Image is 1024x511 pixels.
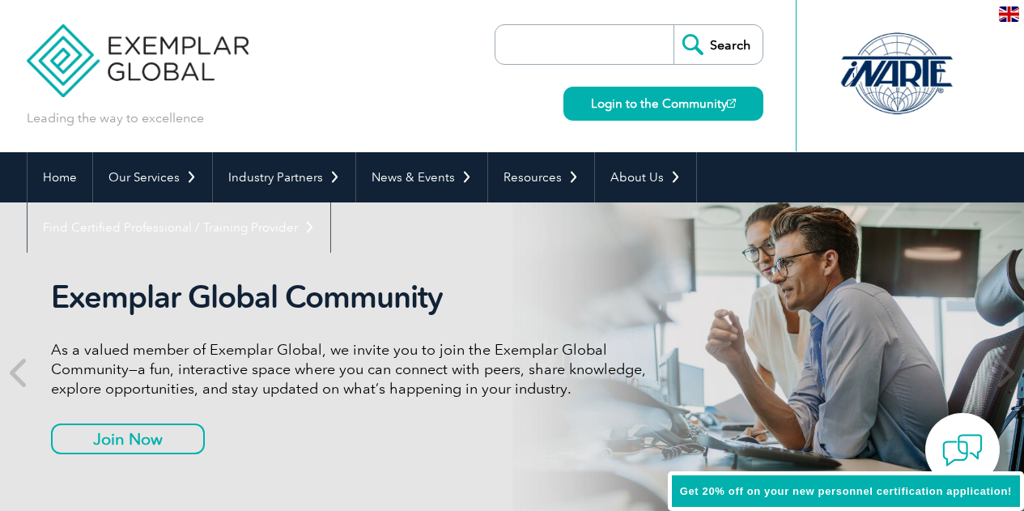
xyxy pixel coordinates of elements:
input: Search [673,25,763,64]
a: Our Services [93,152,212,202]
a: Home [28,152,92,202]
p: As a valued member of Exemplar Global, we invite you to join the Exemplar Global Community—a fun,... [51,340,658,398]
p: Leading the way to excellence [27,109,204,127]
img: en [999,6,1019,22]
img: contact-chat.png [942,430,983,471]
span: Get 20% off on your new personnel certification application! [680,485,1012,497]
a: Join Now [51,424,205,454]
img: open_square.png [727,99,736,108]
a: Resources [488,152,594,202]
a: Industry Partners [213,152,355,202]
a: Find Certified Professional / Training Provider [28,202,330,253]
a: Login to the Community [563,87,763,121]
a: News & Events [356,152,487,202]
h2: Exemplar Global Community [51,279,658,316]
a: About Us [595,152,696,202]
